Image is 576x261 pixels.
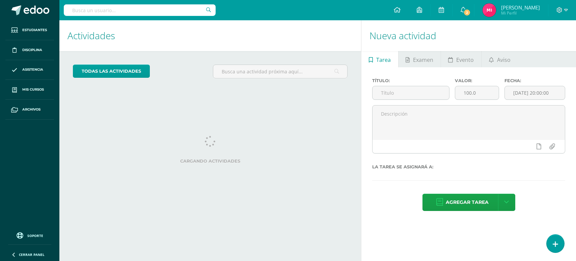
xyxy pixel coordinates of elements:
input: Fecha de entrega [505,86,565,99]
a: Mis cursos [5,80,54,100]
span: Mis cursos [22,87,44,92]
label: Cargando actividades [73,159,348,164]
h1: Actividades [67,20,353,51]
a: Examen [399,51,441,67]
a: Asistencia [5,60,54,80]
input: Busca una actividad próxima aquí... [213,65,347,78]
a: Tarea [361,51,398,67]
h1: Nueva actividad [369,20,568,51]
a: Soporte [8,231,51,240]
span: Cerrar panel [19,252,45,257]
a: Aviso [482,51,518,67]
label: Fecha: [504,78,565,83]
span: Tarea [376,52,391,68]
input: Título [373,86,449,99]
a: Disciplina [5,40,54,60]
span: Agregar tarea [446,194,489,211]
span: Mi Perfil [501,10,540,16]
span: Aviso [497,52,511,68]
a: Archivos [5,100,54,120]
label: Valor: [455,78,499,83]
span: Archivos [22,107,40,112]
span: 2 [463,9,471,16]
a: Estudiantes [5,20,54,40]
label: Título: [372,78,449,83]
label: La tarea se asignará a: [372,164,565,169]
a: Evento [441,51,481,67]
span: Examen [413,52,433,68]
span: Asistencia [22,67,43,72]
span: Disciplina [22,47,42,53]
span: [PERSON_NAME] [501,4,540,11]
img: 67e357ac367b967c23576a478ea07591.png [483,3,496,17]
input: Puntos máximos [455,86,499,99]
a: todas las Actividades [73,65,150,78]
span: Estudiantes [22,27,47,33]
input: Busca un usuario... [64,4,216,16]
span: Evento [456,52,474,68]
span: Soporte [27,233,43,238]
